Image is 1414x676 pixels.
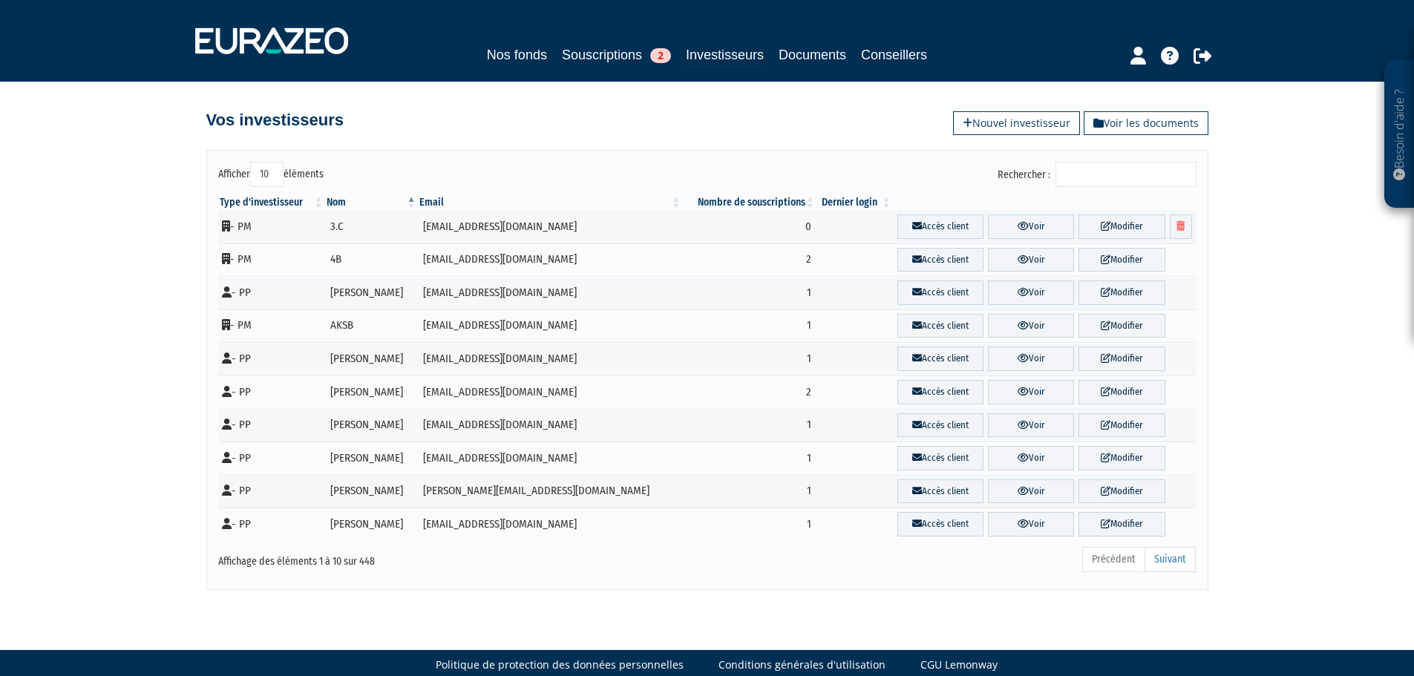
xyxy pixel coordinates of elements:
td: [EMAIL_ADDRESS][DOMAIN_NAME] [418,442,682,475]
td: 3.C [325,210,418,243]
th: Nombre de souscriptions : activer pour trier la colonne par ordre croissant [682,195,816,210]
td: 1 [682,342,816,375]
td: [EMAIL_ADDRESS][DOMAIN_NAME] [418,276,682,309]
h4: Vos investisseurs [206,111,344,129]
th: Email : activer pour trier la colonne par ordre croissant [418,195,682,210]
td: [EMAIL_ADDRESS][DOMAIN_NAME] [418,508,682,541]
td: [PERSON_NAME] [325,375,418,409]
td: - PP [218,276,325,309]
a: Souscriptions2 [562,45,671,65]
a: Accès client [897,280,983,305]
a: Voir les documents [1084,111,1208,135]
a: Accès client [897,214,983,239]
div: Affichage des éléments 1 à 10 sur 448 [218,545,613,569]
td: [PERSON_NAME] [325,475,418,508]
span: 2 [650,48,671,63]
a: Suivant [1145,547,1196,572]
label: Rechercher : [998,162,1197,187]
td: [PERSON_NAME] [325,409,418,442]
a: Politique de protection des données personnelles [436,657,684,672]
a: Conditions générales d'utilisation [719,657,886,672]
td: 1 [682,276,816,309]
label: Afficher éléments [218,162,324,187]
a: CGU Lemonway [920,657,998,672]
th: Dernier login : activer pour trier la colonne par ordre croissant [816,195,893,210]
a: Voir [988,479,1074,504]
input: Rechercher : [1055,162,1197,187]
td: [EMAIL_ADDRESS][DOMAIN_NAME] [418,342,682,375]
td: 1 [682,442,816,475]
a: Accès client [897,380,983,404]
a: Nos fonds [487,45,547,65]
td: 4B [325,243,418,277]
a: Modifier [1078,512,1165,536]
a: Accès client [897,248,983,272]
td: [EMAIL_ADDRESS][DOMAIN_NAME] [418,309,682,343]
a: Modifier [1078,380,1165,404]
td: 1 [682,508,816,541]
a: Modifier [1078,280,1165,305]
td: [EMAIL_ADDRESS][DOMAIN_NAME] [418,243,682,277]
td: 2 [682,375,816,409]
td: AKSB [325,309,418,343]
td: - PP [218,475,325,508]
td: - PM [218,309,325,343]
td: 0 [682,210,816,243]
td: 1 [682,475,816,508]
td: [EMAIL_ADDRESS][DOMAIN_NAME] [418,409,682,442]
a: Voir [988,214,1074,239]
a: Modifier [1078,479,1165,504]
a: Modifier [1078,446,1165,470]
a: Modifier [1078,347,1165,371]
th: Nom : activer pour trier la colonne par ordre d&eacute;croissant [325,195,418,210]
td: 2 [682,243,816,277]
a: Voir [988,347,1074,371]
a: Modifier [1078,248,1165,272]
a: Accès client [897,446,983,470]
td: - PP [218,508,325,541]
td: [PERSON_NAME] [325,442,418,475]
a: Accès client [897,512,983,536]
td: [EMAIL_ADDRESS][DOMAIN_NAME] [418,375,682,409]
select: Afficheréléments [250,162,284,187]
td: - PP [218,442,325,475]
a: Supprimer [1170,214,1192,239]
td: - PM [218,210,325,243]
td: - PP [218,375,325,409]
a: Voir [988,446,1074,470]
a: Voir [988,248,1074,272]
a: Voir [988,380,1074,404]
td: [PERSON_NAME] [325,508,418,541]
a: Accès client [897,314,983,338]
a: Voir [988,314,1074,338]
td: 1 [682,309,816,343]
a: Conseillers [861,45,927,65]
td: [PERSON_NAME] [325,276,418,309]
td: - PP [218,409,325,442]
a: Voir [988,280,1074,305]
th: Type d'investisseur : activer pour trier la colonne par ordre croissant [218,195,325,210]
p: Besoin d'aide ? [1391,68,1408,201]
a: Accès client [897,413,983,438]
td: [PERSON_NAME] [325,342,418,375]
a: Voir [988,413,1074,438]
a: Modifier [1078,413,1165,438]
a: Accès client [897,347,983,371]
td: [PERSON_NAME][EMAIL_ADDRESS][DOMAIN_NAME] [418,475,682,508]
a: Modifier [1078,314,1165,338]
td: [EMAIL_ADDRESS][DOMAIN_NAME] [418,210,682,243]
a: Investisseurs [686,45,764,68]
a: Accès client [897,479,983,504]
a: Voir [988,512,1074,536]
th: &nbsp; [893,195,1197,210]
a: Documents [779,45,846,65]
a: Nouvel investisseur [953,111,1080,135]
td: - PM [218,243,325,277]
td: 1 [682,409,816,442]
img: 1732889491-logotype_eurazeo_blanc_rvb.png [195,27,348,54]
td: - PP [218,342,325,375]
a: Modifier [1078,214,1165,239]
